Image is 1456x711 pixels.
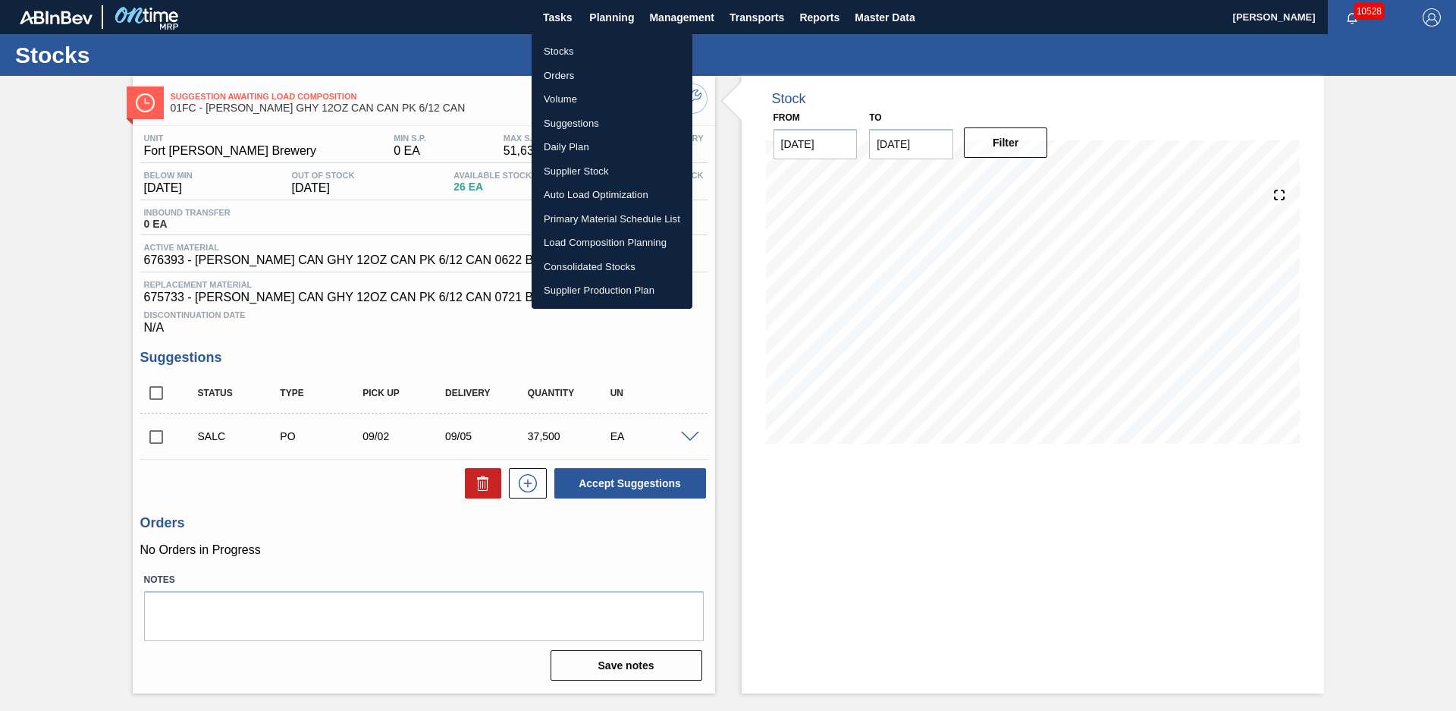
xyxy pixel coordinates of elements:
a: Load Composition Planning [532,231,692,255]
a: Suggestions [532,112,692,136]
a: Consolidated Stocks [532,255,692,279]
a: Orders [532,64,692,88]
a: Volume [532,87,692,112]
a: Auto Load Optimization [532,183,692,207]
a: Stocks [532,39,692,64]
a: Supplier Stock [532,159,692,184]
a: Primary Material Schedule List [532,207,692,231]
a: Daily Plan [532,135,692,159]
a: Supplier Production Plan [532,278,692,303]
